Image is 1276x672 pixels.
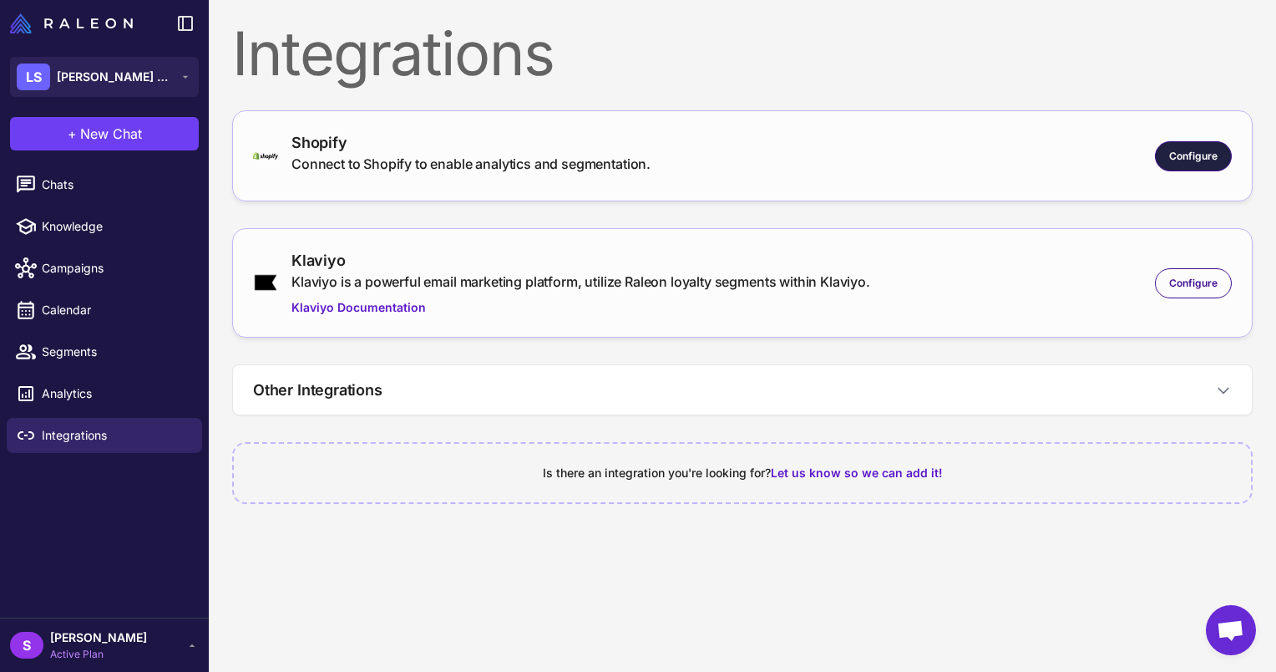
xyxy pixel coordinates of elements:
[17,64,50,90] div: LS
[7,167,202,202] a: Chats
[253,152,278,160] img: shopify-logo-primary-logo-456baa801ee66a0a435671082365958316831c9960c480451dd0330bcdae304f.svg
[232,23,1253,84] div: Integrations
[10,13,133,33] img: Raleon Logo
[50,629,147,647] span: [PERSON_NAME]
[7,293,202,328] a: Calendar
[42,176,189,194] span: Chats
[50,647,147,662] span: Active Plan
[7,334,202,369] a: Segments
[291,249,870,272] div: Klaviyo
[7,376,202,411] a: Analytics
[253,273,278,292] img: klaviyo.png
[291,298,870,317] a: Klaviyo Documentation
[254,464,1231,482] div: Is there an integration you're looking for?
[10,57,199,97] button: LS[PERSON_NAME] Superfood
[42,426,189,445] span: Integrations
[233,365,1252,415] button: Other Integrations
[7,209,202,244] a: Knowledge
[291,131,651,154] div: Shopify
[10,117,199,150] button: +New Chat
[771,466,943,480] span: Let us know so we can add it!
[291,272,870,292] div: Klaviyo is a powerful email marketing platform, utilize Raleon loyalty segments within Klaviyo.
[10,632,43,659] div: S
[57,68,174,86] span: [PERSON_NAME] Superfood
[42,343,189,361] span: Segments
[42,217,189,236] span: Knowledge
[1169,149,1218,164] span: Configure
[68,124,77,144] span: +
[291,154,651,174] div: Connect to Shopify to enable analytics and segmentation.
[42,259,189,277] span: Campaigns
[42,301,189,319] span: Calendar
[253,379,382,401] h3: Other Integrations
[1169,276,1218,291] span: Configure
[1206,605,1256,655] a: Open chat
[7,251,202,286] a: Campaigns
[7,418,202,453] a: Integrations
[42,384,189,403] span: Analytics
[80,124,142,144] span: New Chat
